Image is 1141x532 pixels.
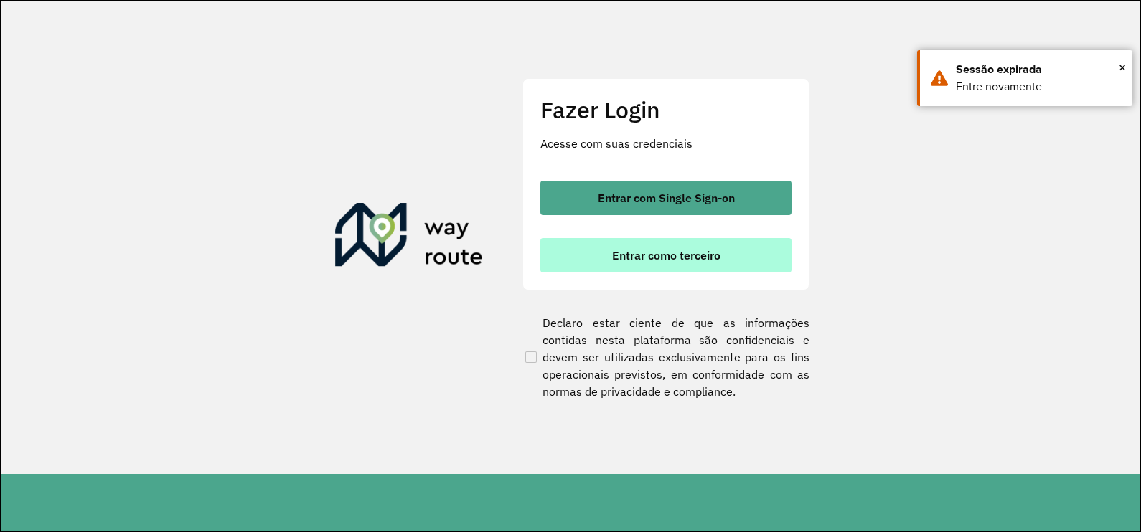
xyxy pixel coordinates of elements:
[1119,57,1126,78] button: Close
[1119,57,1126,78] span: ×
[522,314,809,400] label: Declaro estar ciente de que as informações contidas nesta plataforma são confidenciais e devem se...
[956,61,1122,78] div: Sessão expirada
[540,96,792,123] h2: Fazer Login
[540,181,792,215] button: button
[956,78,1122,95] div: Entre novamente
[540,135,792,152] p: Acesse com suas credenciais
[612,250,720,261] span: Entrar como terceiro
[598,192,735,204] span: Entrar com Single Sign-on
[335,203,483,272] img: Roteirizador AmbevTech
[540,238,792,272] button: button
